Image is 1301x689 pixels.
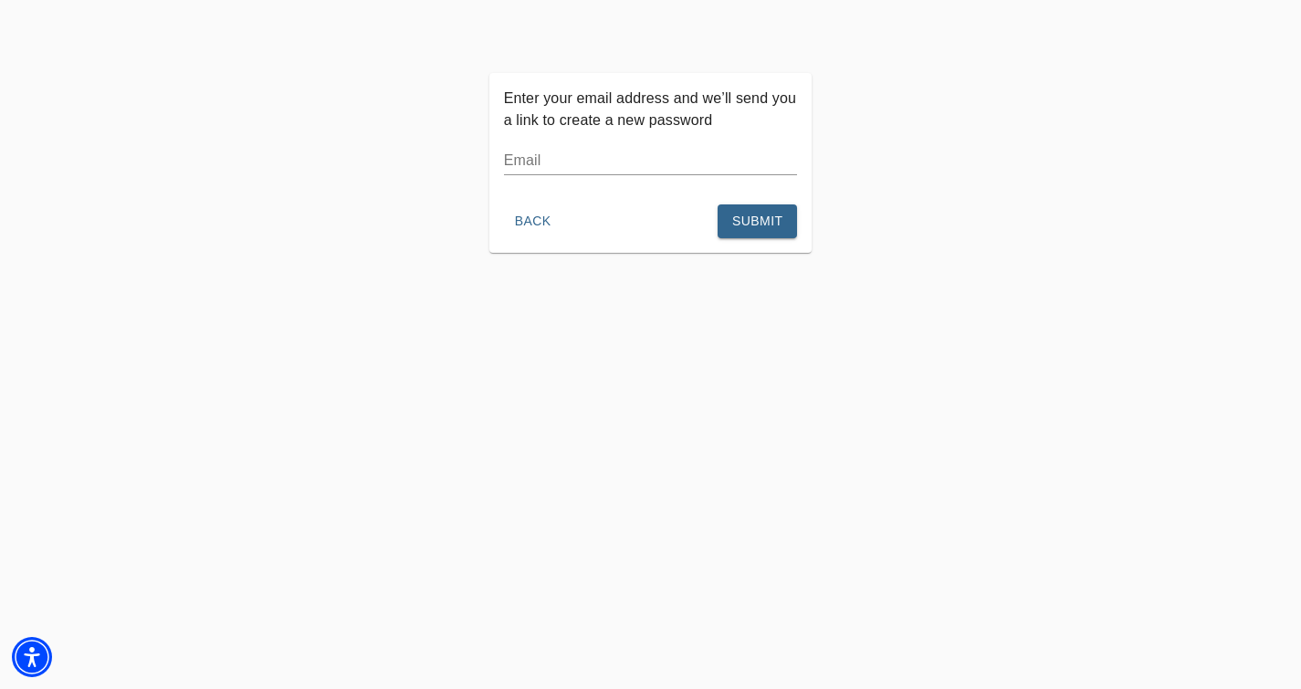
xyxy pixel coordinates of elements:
[12,637,52,677] div: Accessibility Menu
[504,88,798,131] p: Enter your email address and we’ll send you a link to create a new password
[504,213,562,227] a: Back
[773,153,788,168] img: npw-badge-icon.svg
[732,210,782,233] span: Submit
[511,210,555,233] span: Back
[504,204,562,238] button: Back
[718,204,797,238] button: Submit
